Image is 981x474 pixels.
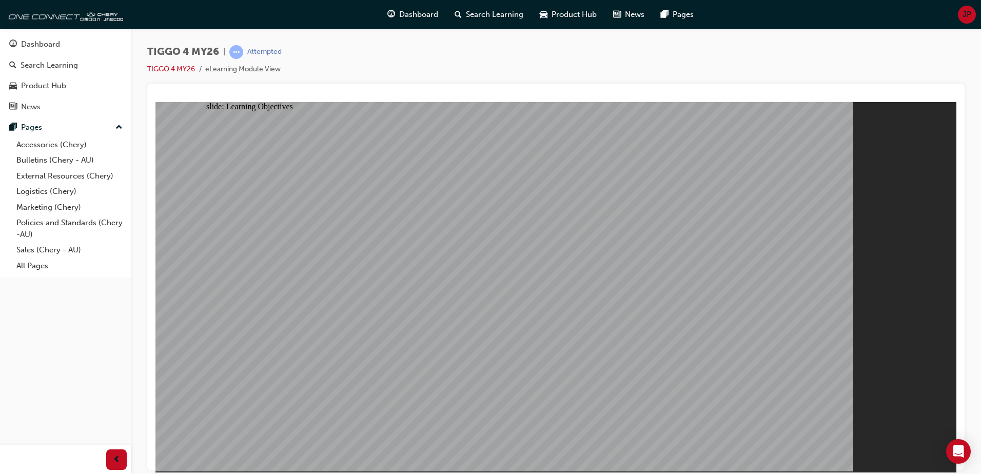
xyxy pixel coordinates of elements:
a: Bulletins (Chery - AU) [12,152,127,168]
a: guage-iconDashboard [379,4,446,25]
button: JP [958,6,976,24]
span: TIGGO 4 MY26 [147,46,219,58]
a: News [4,97,127,116]
img: oneconnect [5,4,123,25]
span: pages-icon [661,8,669,21]
span: guage-icon [387,8,395,21]
div: Dashboard [21,38,60,50]
span: Product Hub [552,9,597,21]
div: News [21,101,41,113]
span: search-icon [455,8,462,21]
span: learningRecordVerb_ATTEMPT-icon [229,45,243,59]
button: Pages [4,118,127,137]
a: Policies and Standards (Chery -AU) [12,215,127,242]
div: Open Intercom Messenger [946,439,971,464]
a: car-iconProduct Hub [532,4,605,25]
div: Product Hub [21,80,66,92]
span: up-icon [115,121,123,134]
a: news-iconNews [605,4,653,25]
a: search-iconSearch Learning [446,4,532,25]
div: Pages [21,122,42,133]
span: pages-icon [9,123,17,132]
span: search-icon [9,61,16,70]
span: Dashboard [399,9,438,21]
span: news-icon [9,103,17,112]
a: TIGGO 4 MY26 [147,65,195,73]
span: guage-icon [9,40,17,49]
span: Pages [673,9,694,21]
span: news-icon [613,8,621,21]
a: Dashboard [4,35,127,54]
a: Accessories (Chery) [12,137,127,153]
span: News [625,9,644,21]
li: eLearning Module View [205,64,281,75]
a: Search Learning [4,56,127,75]
div: Attempted [247,47,282,57]
span: car-icon [540,8,547,21]
span: car-icon [9,82,17,91]
a: External Resources (Chery) [12,168,127,184]
button: DashboardSearch LearningProduct HubNews [4,33,127,118]
a: Logistics (Chery) [12,184,127,200]
a: Marketing (Chery) [12,200,127,215]
a: All Pages [12,258,127,274]
span: | [223,46,225,58]
a: Sales (Chery - AU) [12,242,127,258]
span: JP [963,9,971,21]
a: pages-iconPages [653,4,702,25]
a: Product Hub [4,76,127,95]
span: prev-icon [113,453,121,466]
div: Search Learning [21,60,78,71]
span: Search Learning [466,9,523,21]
